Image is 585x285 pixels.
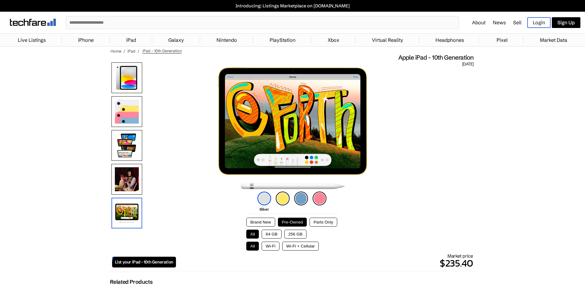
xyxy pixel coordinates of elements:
img: yellow-icon [276,192,290,205]
span: / [138,49,139,53]
a: iPad [127,49,135,53]
img: pink-icon [313,192,326,205]
div: Market price [176,253,473,271]
button: Wi-Fi + Cellular [282,242,319,251]
button: Wi-Fi [262,242,279,251]
img: Using [111,164,142,195]
span: iPad - 10th Generation [142,48,182,53]
a: PlayStation [267,34,298,46]
a: Pixel [493,34,511,46]
a: Home [111,49,121,53]
a: News [493,19,506,26]
button: Brand New [246,218,275,227]
button: Parts Only [310,218,337,227]
button: 256 GB [284,230,306,239]
a: Xbox [325,34,342,46]
a: Nintendo [213,34,240,46]
p: $235.40 [176,256,473,271]
img: Apple Pen [111,198,142,228]
a: Live Listings [15,34,49,46]
button: 64 GB [262,230,282,239]
img: All [111,96,142,127]
a: Market Data [537,34,570,46]
a: Sign Up [552,17,580,28]
a: Galaxy [165,34,187,46]
img: iPad (10th Generation) [111,62,142,93]
a: Virtual Reality [369,34,406,46]
span: Apple iPad - 10th Generation [398,53,474,61]
a: Login [527,17,551,28]
span: [DATE] [462,61,474,67]
a: About [472,19,486,26]
button: All [246,230,259,239]
a: iPad [123,34,139,46]
button: Pre-Owned [278,218,307,227]
img: blue-icon [294,192,308,205]
span: Silver [259,207,269,212]
img: techfare logo [10,19,56,26]
button: All [246,242,259,251]
span: / [123,49,125,53]
img: silver-icon [257,192,271,205]
a: List your iPad - 10th Generation [112,257,176,267]
img: Productivity [111,130,142,161]
a: Headphones [432,34,467,46]
a: iPhone [75,34,97,46]
a: Introducing: Listings Marketplace on [DOMAIN_NAME] [3,3,582,9]
a: Sell [513,19,521,26]
span: List your iPad - 10th Generation [115,259,173,265]
img: iPad (10th Generation) [218,67,367,190]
